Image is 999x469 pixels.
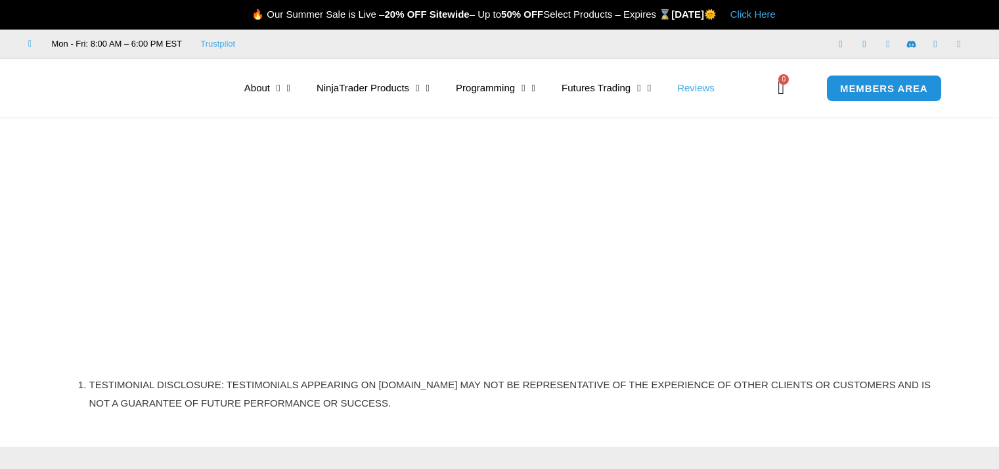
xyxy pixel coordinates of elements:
a: About [231,73,303,103]
span: MEMBERS AREA [840,83,928,93]
a: MEMBERS AREA [826,75,942,102]
strong: [DATE] [671,9,717,20]
a: NinjaTrader Products [303,73,443,103]
strong: 50% OFF [501,9,543,20]
strong: 20% OFF [384,9,426,20]
a: Programming [443,73,548,103]
nav: Menu [231,73,774,103]
a: Trustpilot [200,36,235,52]
a: Futures Trading [548,73,664,103]
img: LogoAI | Affordable Indicators – NinjaTrader [49,64,190,112]
span: 🔥 Our Summer Sale is Live – – Up to Select Products – Expires ⌛ [252,9,671,20]
span: 🌞 [704,9,717,20]
a: Reviews [664,73,728,103]
span: Mon - Fri: 8:00 AM – 6:00 PM EST [49,36,183,52]
a: 0 [758,69,804,107]
li: TESTIMONIAL DISCLOSURE: TESTIMONIALS APPEARING ON [DOMAIN_NAME] MAY NOT BE REPRESENTATIVE OF THE ... [89,376,940,413]
a: Click Here [730,9,776,20]
span: 0 [778,74,789,85]
strong: Sitewide [430,9,470,20]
